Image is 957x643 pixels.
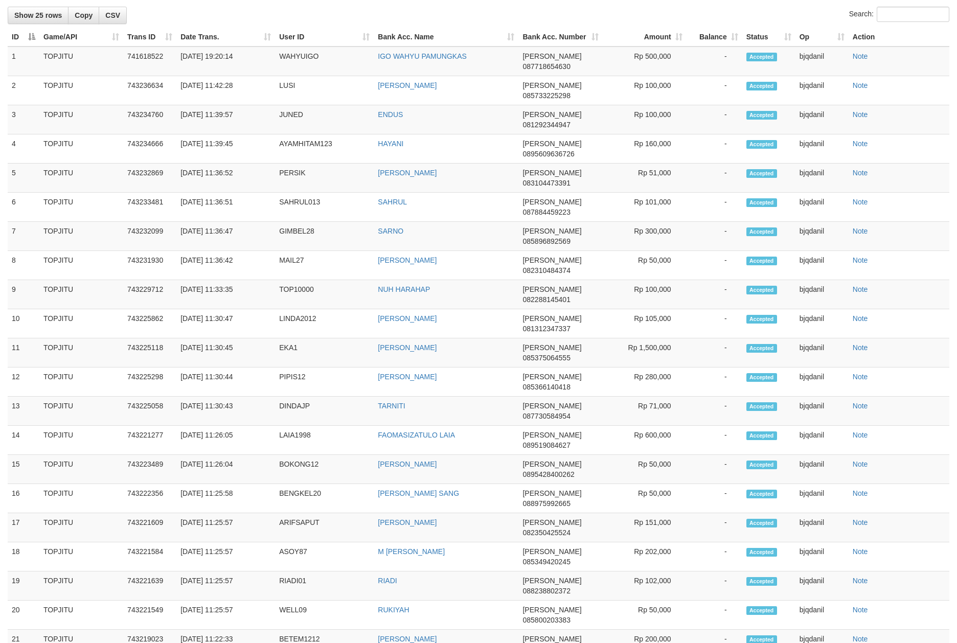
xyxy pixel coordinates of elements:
[176,309,275,338] td: [DATE] 11:30:47
[795,368,849,397] td: bjqdanil
[853,431,868,439] a: Note
[378,81,437,89] a: [PERSON_NAME]
[522,169,581,177] span: [PERSON_NAME]
[522,577,581,585] span: [PERSON_NAME]
[853,110,868,119] a: Note
[603,426,687,455] td: Rp 600,000
[8,513,39,542] td: 17
[853,285,868,293] a: Note
[603,251,687,280] td: Rp 50,000
[176,338,275,368] td: [DATE] 11:30:45
[522,208,570,216] span: Copy 087884459223 to clipboard
[853,169,868,177] a: Note
[746,461,777,469] span: Accepted
[39,484,123,513] td: TOPJITU
[39,309,123,338] td: TOPJITU
[176,601,275,630] td: [DATE] 11:25:57
[123,47,176,76] td: 741618522
[687,484,742,513] td: -
[746,82,777,90] span: Accepted
[795,76,849,105] td: bjqdanil
[603,309,687,338] td: Rp 105,000
[39,222,123,251] td: TOPJITU
[8,338,39,368] td: 11
[687,397,742,426] td: -
[853,635,868,643] a: Note
[378,373,437,381] a: [PERSON_NAME]
[68,7,99,24] a: Copy
[746,431,777,440] span: Accepted
[275,134,374,164] td: AYAMHITAM123
[522,314,581,323] span: [PERSON_NAME]
[746,53,777,61] span: Accepted
[687,601,742,630] td: -
[687,251,742,280] td: -
[746,606,777,615] span: Accepted
[8,484,39,513] td: 16
[123,105,176,134] td: 743234760
[522,587,570,595] span: Copy 088238802372 to clipboard
[795,426,849,455] td: bjqdanil
[795,251,849,280] td: bjqdanil
[8,47,39,76] td: 1
[522,373,581,381] span: [PERSON_NAME]
[603,105,687,134] td: Rp 100,000
[795,542,849,571] td: bjqdanil
[853,577,868,585] a: Note
[746,315,777,324] span: Accepted
[522,52,581,60] span: [PERSON_NAME]
[176,76,275,105] td: [DATE] 11:42:28
[795,309,849,338] td: bjqdanil
[687,426,742,455] td: -
[853,606,868,614] a: Note
[275,513,374,542] td: ARIFSAPUT
[39,164,123,193] td: TOPJITU
[8,542,39,571] td: 18
[795,134,849,164] td: bjqdanil
[123,338,176,368] td: 743225118
[99,7,127,24] a: CSV
[853,256,868,264] a: Note
[522,616,570,624] span: Copy 085800203383 to clipboard
[522,285,581,293] span: [PERSON_NAME]
[603,542,687,571] td: Rp 202,000
[795,513,849,542] td: bjqdanil
[522,460,581,468] span: [PERSON_NAME]
[522,606,581,614] span: [PERSON_NAME]
[746,577,777,586] span: Accepted
[522,402,581,410] span: [PERSON_NAME]
[378,227,403,235] a: SARNO
[39,280,123,309] td: TOPJITU
[603,601,687,630] td: Rp 50,000
[687,309,742,338] td: -
[522,121,570,129] span: Copy 081292344947 to clipboard
[378,460,437,468] a: [PERSON_NAME]
[746,198,777,207] span: Accepted
[176,571,275,601] td: [DATE] 11:25:57
[39,193,123,222] td: TOPJITU
[123,397,176,426] td: 743225058
[378,140,403,148] a: HAYANI
[687,368,742,397] td: -
[275,455,374,484] td: BOKONG12
[39,368,123,397] td: TOPJITU
[687,542,742,571] td: -
[603,134,687,164] td: Rp 160,000
[853,81,868,89] a: Note
[123,280,176,309] td: 743229712
[378,256,437,264] a: [PERSON_NAME]
[275,193,374,222] td: SAHRUL013
[795,193,849,222] td: bjqdanil
[275,309,374,338] td: LINDA2012
[603,222,687,251] td: Rp 300,000
[123,455,176,484] td: 743223489
[746,169,777,178] span: Accepted
[518,28,602,47] th: Bank Acc. Number: activate to sort column ascending
[176,280,275,309] td: [DATE] 11:33:35
[877,7,949,22] input: Search:
[687,338,742,368] td: -
[275,368,374,397] td: PIPIS12
[795,164,849,193] td: bjqdanil
[378,402,405,410] a: TARNITI
[522,354,570,362] span: Copy 085375064555 to clipboard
